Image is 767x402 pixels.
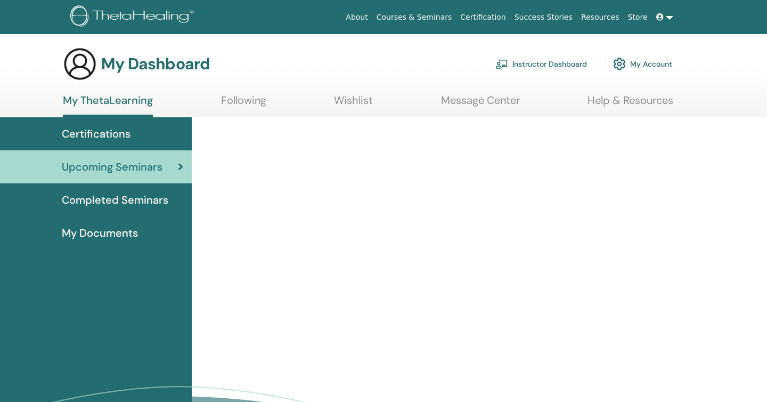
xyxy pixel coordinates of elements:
[441,94,520,115] a: Message Center
[495,52,587,76] a: Instructor Dashboard
[62,126,130,142] span: Certifications
[588,94,673,115] a: Help & Resources
[63,94,153,117] a: My ThetaLearning
[613,55,626,73] img: cog.svg
[624,7,652,27] a: Store
[495,59,508,69] img: chalkboard-teacher.svg
[221,94,266,115] a: Following
[101,54,210,74] h3: My Dashboard
[70,5,198,29] img: logo.png
[510,7,577,27] a: Success Stories
[341,7,372,27] a: About
[372,7,456,27] a: Courses & Seminars
[62,192,168,208] span: Completed Seminars
[63,47,97,81] img: generic-user-icon.jpg
[334,94,373,115] a: Wishlist
[62,225,138,241] span: My Documents
[577,7,624,27] a: Resources
[62,159,162,175] span: Upcoming Seminars
[613,52,672,76] a: My Account
[456,7,510,27] a: Certification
